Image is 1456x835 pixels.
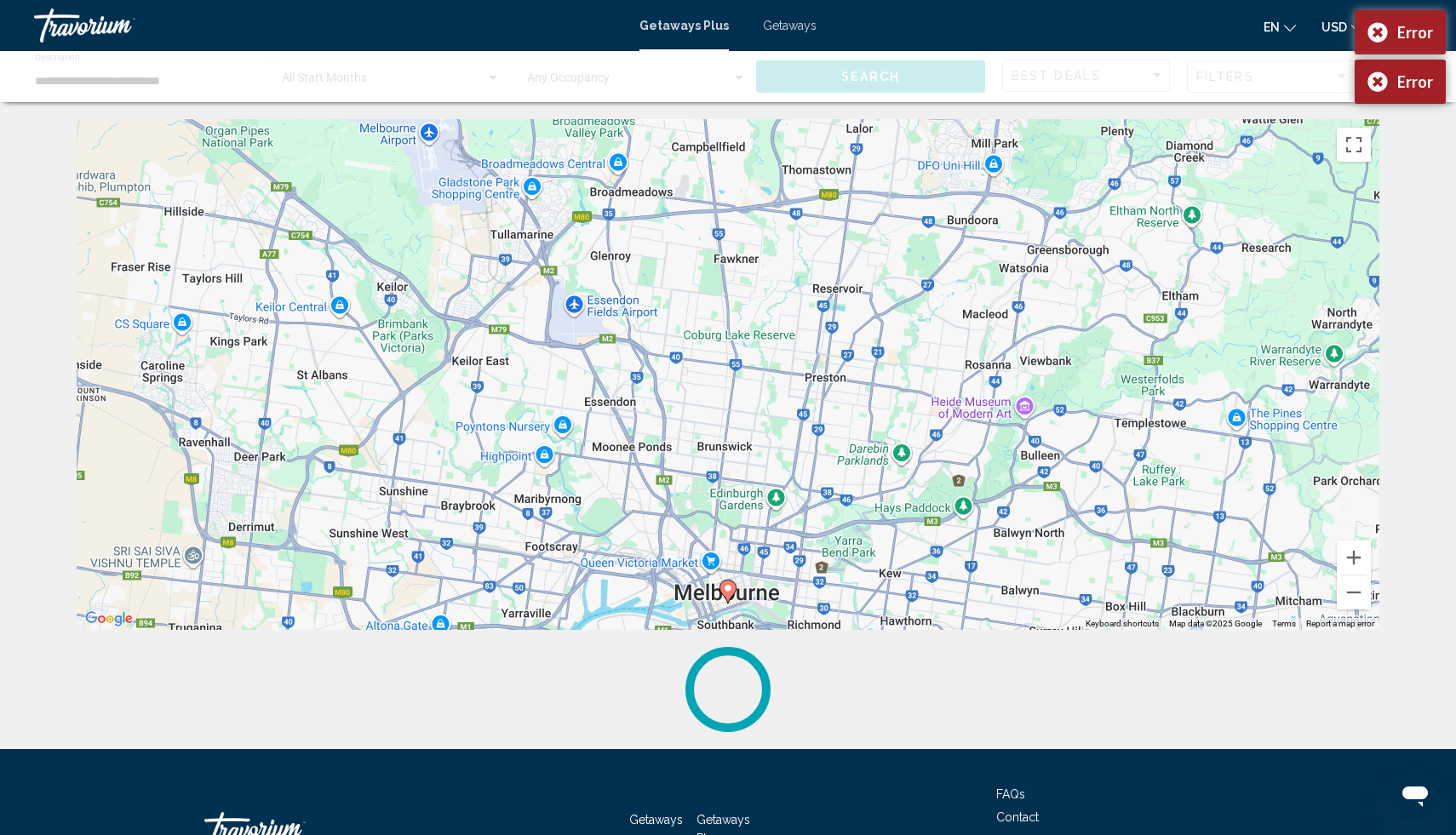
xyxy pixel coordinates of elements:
[1388,767,1442,821] iframe: Button to launch messaging window
[1306,619,1374,628] a: Report a map error
[34,9,622,43] a: Travorium
[629,813,683,826] a: Getaways
[1397,72,1433,91] div: Error
[81,608,137,630] img: Google
[1397,23,1433,42] div: Error
[1321,20,1347,34] span: USD
[639,19,729,32] a: Getaways Plus
[996,810,1039,824] a: Contact
[1337,575,1371,609] button: Zoom out
[1337,540,1371,575] button: Zoom in
[1086,618,1159,630] button: Keyboard shortcuts
[1169,619,1262,628] span: Map data ©2025 Google
[1321,14,1363,39] button: Change currency
[1264,20,1280,34] span: en
[81,608,137,630] a: Open this area in Google Maps (opens a new window)
[1264,14,1296,39] button: Change language
[763,19,817,32] a: Getaways
[1337,128,1371,162] button: Toggle fullscreen view
[996,787,1025,801] a: FAQs
[1272,619,1296,628] a: Terms (opens in new tab)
